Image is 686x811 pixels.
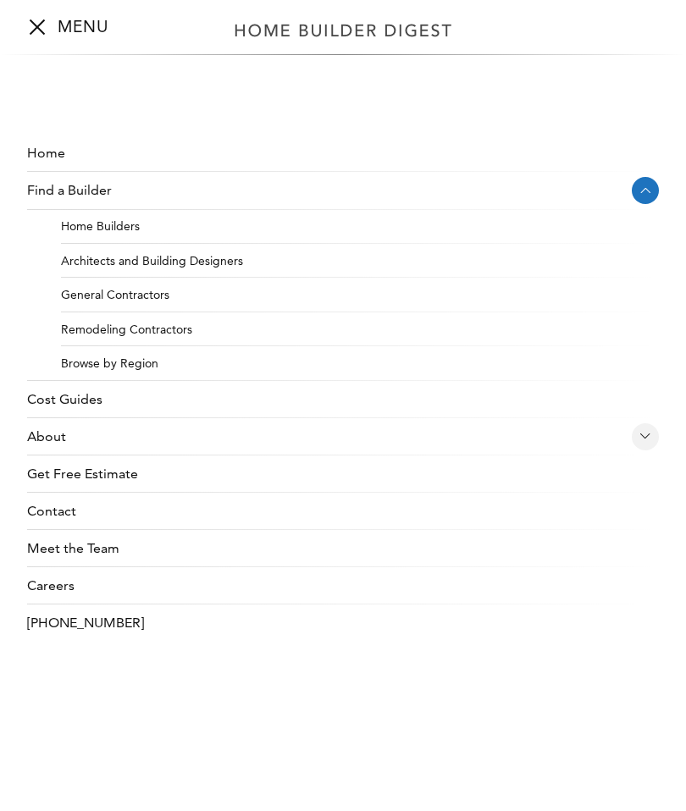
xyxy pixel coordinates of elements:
[27,604,659,642] a: [PHONE_NUMBER]
[27,530,659,567] a: Meet the Team
[27,381,659,418] a: Cost Guides
[27,567,659,604] a: Careers
[61,312,659,347] a: Remodeling Contractors
[27,172,625,209] a: Find a Builder
[227,14,460,47] img: Home Builder Digest
[27,455,659,493] a: Get Free Estimate
[61,209,659,244] a: Home Builders
[27,26,47,28] span: Menu
[61,346,659,381] a: Browse by Region
[61,244,659,279] a: Architects and Building Designers
[27,418,625,455] a: About
[27,493,659,530] a: Contact
[61,278,659,312] a: General Contractors
[27,135,659,172] a: Home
